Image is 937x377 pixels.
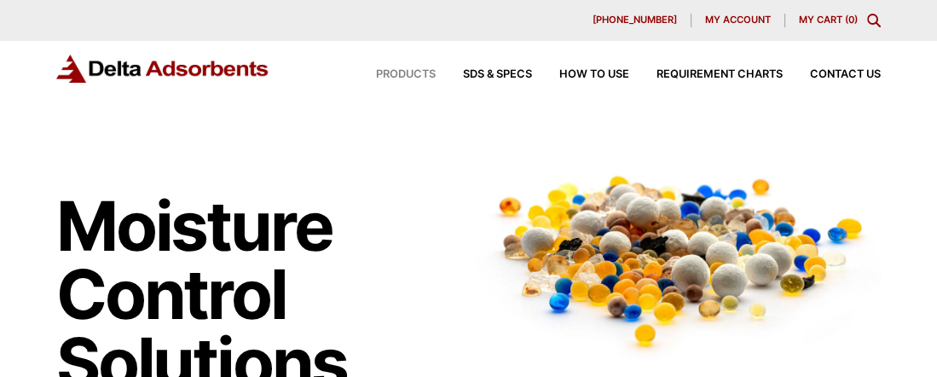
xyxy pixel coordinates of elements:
a: Products [349,69,436,80]
span: How to Use [559,69,629,80]
a: My account [691,14,785,27]
div: Toggle Modal Content [867,14,881,27]
a: [PHONE_NUMBER] [579,14,691,27]
a: How to Use [532,69,629,80]
a: Requirement Charts [629,69,783,80]
span: Requirement Charts [656,69,783,80]
a: Contact Us [783,69,881,80]
a: SDS & SPECS [436,69,532,80]
span: 0 [848,14,854,26]
img: Delta Adsorbents [56,55,269,83]
span: Products [376,69,436,80]
a: My Cart (0) [799,14,858,26]
span: [PHONE_NUMBER] [593,15,677,25]
img: Image [475,157,881,362]
span: Contact Us [810,69,881,80]
span: My account [705,15,771,25]
span: SDS & SPECS [463,69,532,80]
